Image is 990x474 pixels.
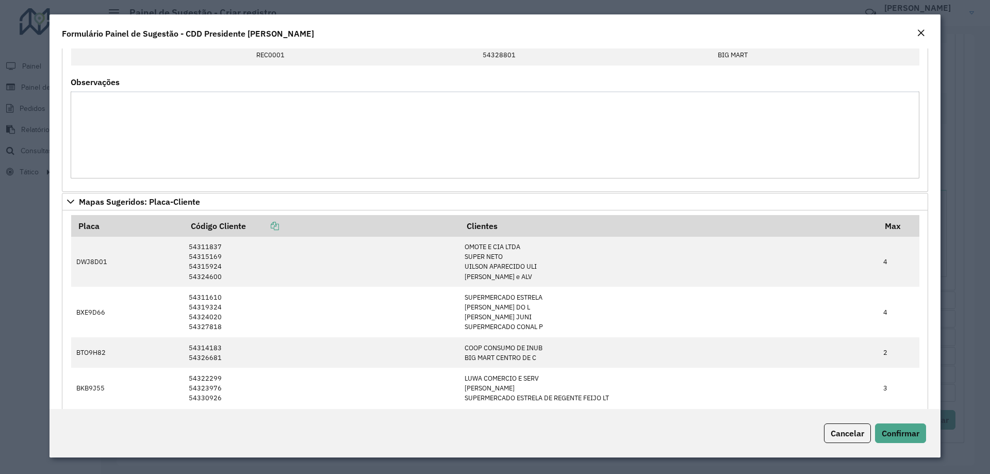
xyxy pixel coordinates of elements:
td: SUPERMERCADO ESTRELA [PERSON_NAME] DO L [PERSON_NAME] JUNI SUPERMERCADO CONAL P [459,287,878,337]
th: Clientes [459,215,878,237]
th: Max [878,215,919,237]
span: Confirmar [882,428,919,438]
td: 54311837 54315169 54315924 54324600 [184,237,459,287]
button: Confirmar [875,423,926,443]
td: 3 [878,368,919,408]
h4: Formulário Painel de Sugestão - CDD Presidente [PERSON_NAME] [62,27,314,40]
td: 54311610 54319324 54324020 54327818 [184,287,459,337]
td: BTO9H82 [71,337,184,368]
th: Código Cliente [184,215,459,237]
td: BIG MART [712,45,816,66]
td: 4 [878,237,919,287]
td: BKB9J55 [71,368,184,408]
td: 2 [878,337,919,368]
td: 54328801 [477,45,712,66]
a: Mapas Sugeridos: Placa-Cliente [62,193,928,210]
td: LUWA COMERCIO E SERV [PERSON_NAME] SUPERMERCADO ESTRELA DE REGENTE FEIJO LT [459,368,878,408]
td: COOP CONSUMO DE INUB BIG MART CENTRO DE C [459,337,878,368]
td: DWJ8D01 [71,237,184,287]
td: 54314183 54326681 [184,337,459,368]
label: Observações [71,76,120,88]
button: Cancelar [824,423,871,443]
span: Mapas Sugeridos: Placa-Cliente [79,198,200,206]
td: BXE9D66 [71,287,184,337]
a: Copiar [246,221,279,231]
em: Fechar [917,29,925,37]
div: Cliente para Recarga [62,19,928,192]
button: Close [914,27,928,40]
th: Placa [71,215,184,237]
td: OMOTE E CIA LTDA SUPER NETO UILSON APARECIDO ULI [PERSON_NAME] e ALV [459,237,878,287]
td: REC0001 [251,45,340,66]
td: 54322299 54323976 54330926 [184,368,459,408]
span: Cancelar [831,428,864,438]
td: 4 [878,287,919,337]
